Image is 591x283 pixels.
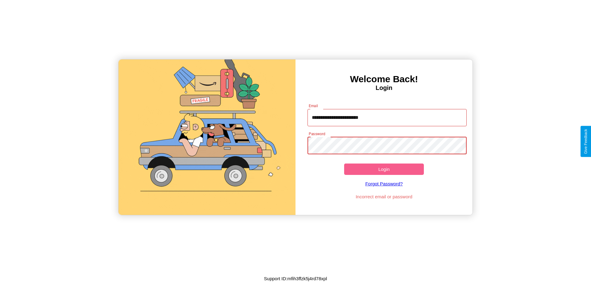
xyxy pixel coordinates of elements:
a: Forgot Password? [304,175,464,192]
img: gif [119,59,295,215]
p: Incorrect email or password [304,192,464,201]
p: Support ID: mfih3ffzk5j4rd78xpl [264,274,327,283]
label: Password [309,131,325,136]
h3: Welcome Back! [295,74,472,84]
button: Login [344,164,424,175]
div: Give Feedback [584,129,588,154]
label: Email [309,103,318,108]
h4: Login [295,84,472,91]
